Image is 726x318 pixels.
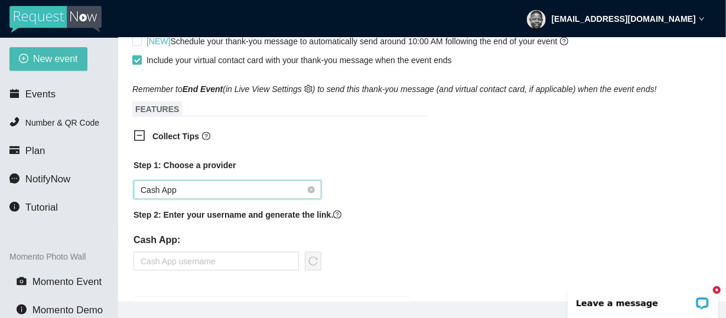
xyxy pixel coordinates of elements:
[146,55,452,65] span: Include your virtual contact card with your thank-you message when the event ends
[25,173,70,185] span: NotifyNow
[25,118,99,127] span: Number & QR Code
[32,304,103,316] span: Momento Demo
[152,132,199,141] b: Collect Tips
[17,304,27,314] span: info-circle
[134,160,236,170] b: Step 1: Choose a provider
[9,145,19,155] span: credit-card
[202,132,210,140] span: question-circle
[552,14,696,24] strong: [EMAIL_ADDRESS][DOMAIN_NAME]
[124,123,419,152] div: Collect Tipsquestion-circle
[560,281,726,318] iframe: LiveChat chat widget
[9,47,87,71] button: plus-circleNew event
[9,6,102,33] img: RequestNow
[305,252,321,271] button: reload
[32,276,102,287] span: Momento Event
[25,145,45,156] span: Plan
[699,16,705,22] span: down
[19,54,28,65] span: plus-circle
[560,37,568,45] span: question-circle
[132,84,657,94] i: Remember to (in Live View Settings ) to send this thank-you message (and virtual contact card, if...
[134,233,321,247] h5: Cash App:
[308,186,315,194] span: close-circle
[146,37,170,46] span: [NEW]
[33,51,78,66] span: New event
[146,37,568,46] span: Schedule your thank-you message to automatically send around 10:00 AM following the end of your e...
[141,181,314,199] span: Cash App
[132,101,182,117] span: FEATURES
[183,84,223,94] b: End Event
[25,88,56,100] span: Events
[9,88,19,99] span: calendar
[134,210,333,219] b: Step 2: Enter your username and generate the link.
[134,130,145,142] span: minus-square
[9,173,19,183] span: message
[304,85,312,93] span: setting
[527,10,546,29] img: d1f3ffdeb3c23e6ff36011d3b4a820dc
[9,117,19,127] span: phone
[17,276,27,286] span: camera
[333,211,341,219] span: question-circle
[25,202,58,213] span: Tutorial
[134,252,299,271] input: Cash App username
[9,202,19,212] span: info-circle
